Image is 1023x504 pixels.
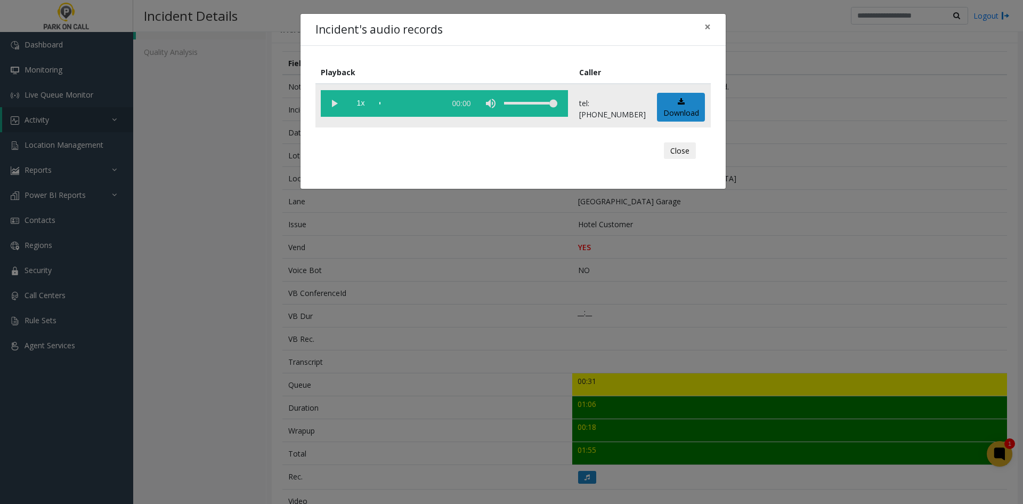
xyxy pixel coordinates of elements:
button: Close [697,14,718,40]
p: tel:[PHONE_NUMBER] [579,98,646,120]
span: playback speed button [347,90,374,117]
div: volume level [504,90,557,117]
th: Caller [574,61,652,84]
h4: Incident's audio records [315,21,443,38]
a: Download [657,93,705,122]
th: Playback [315,61,574,84]
span: × [704,19,711,34]
div: scrub bar [379,90,440,117]
button: Close [664,142,696,159]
